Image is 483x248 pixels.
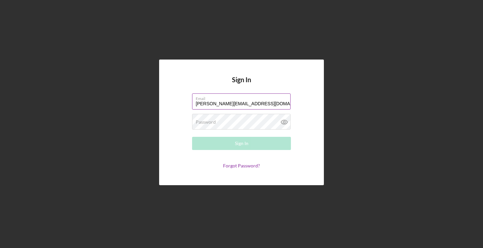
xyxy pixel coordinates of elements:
label: Password [196,119,216,125]
a: Forgot Password? [223,163,260,168]
label: Email [196,94,291,101]
h4: Sign In [232,76,251,93]
div: Sign In [235,137,248,150]
button: Sign In [192,137,291,150]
